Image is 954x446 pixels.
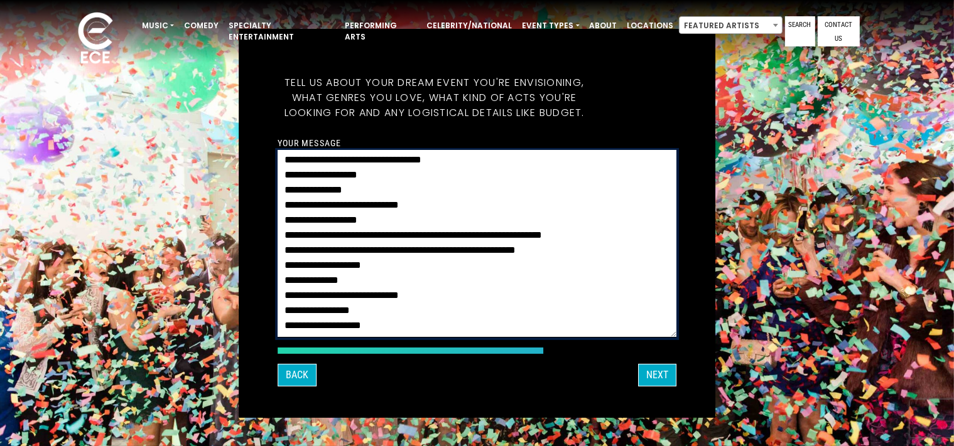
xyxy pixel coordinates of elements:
[818,16,860,46] a: Contact Us
[638,364,676,386] button: Next
[679,16,783,34] span: Featured Artists
[224,15,340,48] a: Specialty Entertainment
[179,15,224,36] a: Comedy
[421,15,517,36] a: Celebrity/National
[278,60,592,135] h5: Tell us about your dream event you're envisioning, what genres you love, what kind of acts you're...
[785,16,815,46] a: Search
[278,364,317,386] button: Back
[680,17,782,35] span: Featured Artists
[517,15,584,36] a: Event Types
[585,15,622,36] a: About
[622,15,679,36] a: Locations
[340,15,422,48] a: Performing Arts
[137,15,179,36] a: Music
[278,137,341,149] label: Your message
[64,9,127,70] img: ece_new_logo_whitev2-1.png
